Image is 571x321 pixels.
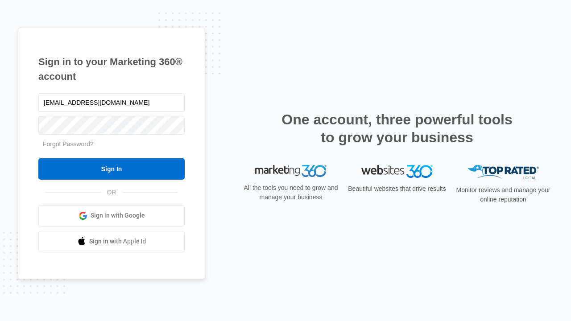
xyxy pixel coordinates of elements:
[43,140,94,148] a: Forgot Password?
[38,231,185,252] a: Sign in with Apple Id
[38,93,185,112] input: Email
[347,184,447,193] p: Beautiful websites that drive results
[468,165,539,180] img: Top Rated Local
[38,205,185,226] a: Sign in with Google
[241,183,341,202] p: All the tools you need to grow and manage your business
[361,165,433,178] img: Websites 360
[453,185,553,204] p: Monitor reviews and manage your online reputation
[91,211,145,220] span: Sign in with Google
[101,188,123,197] span: OR
[38,54,185,84] h1: Sign in to your Marketing 360® account
[279,111,515,146] h2: One account, three powerful tools to grow your business
[38,158,185,180] input: Sign In
[255,165,327,177] img: Marketing 360
[89,237,146,246] span: Sign in with Apple Id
